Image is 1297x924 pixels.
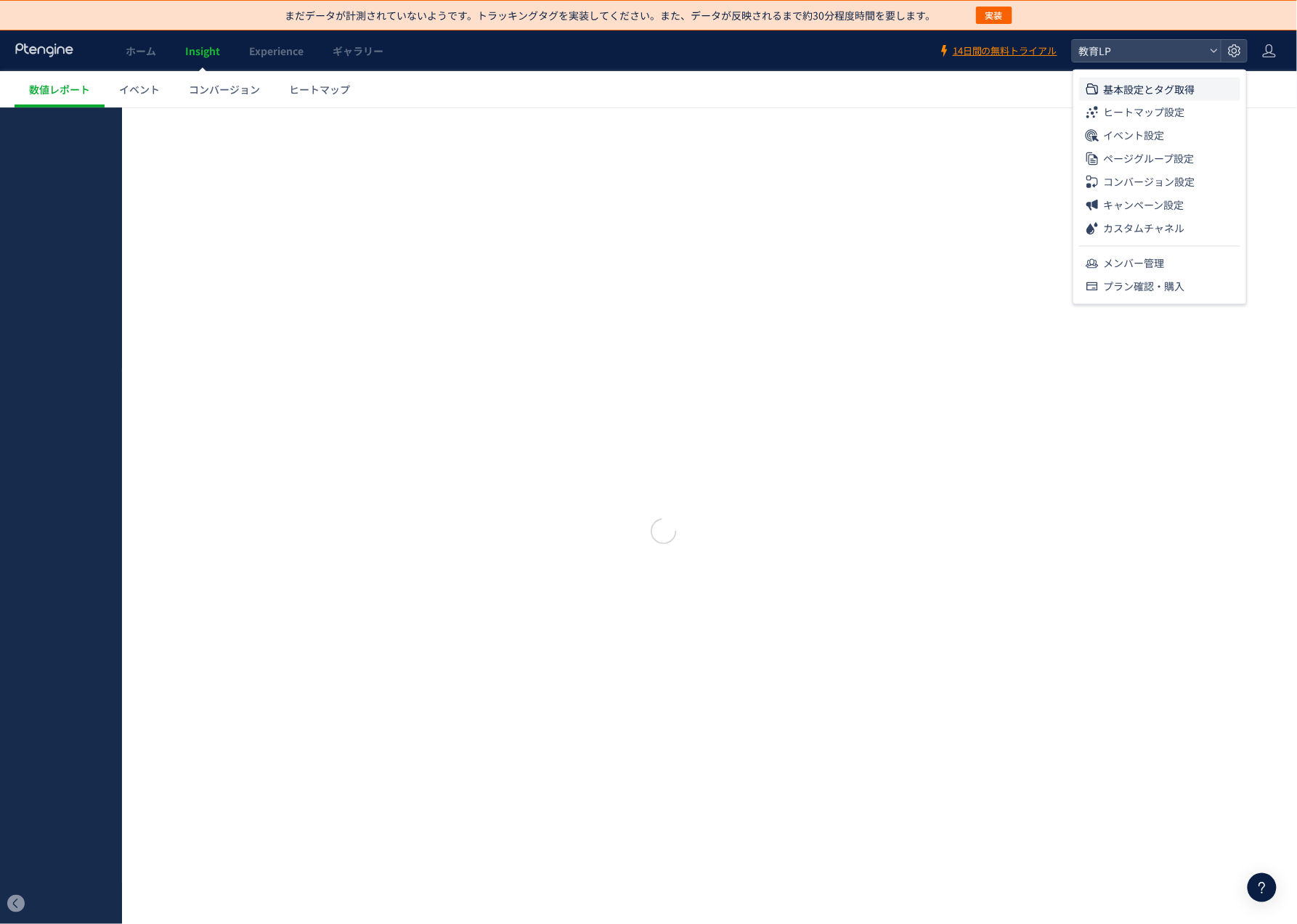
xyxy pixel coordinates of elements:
span: 教育LP [1075,40,1204,62]
span: ギャラリー [333,44,383,58]
span: 実装 [985,7,1003,24]
span: Experience [249,44,304,58]
span: Insight [185,44,220,58]
span: ヒートマップ設定 [1103,101,1184,124]
p: まだデータが計測されていないようです。トラッキングタグを実装してください。また、データが反映されるまで約30分程度時間を要します。 [285,8,935,23]
a: 14日間の無料トライアル [938,44,1057,58]
span: ページグループ設定 [1103,147,1194,171]
span: 14日間の無料トライアル [953,44,1057,58]
button: 実装 [976,7,1012,24]
span: 基本設定とタグ取得 [1103,78,1195,101]
span: メンバー管理 [1103,252,1164,275]
span: コンバージョン [189,82,260,97]
span: カスタムチャネル [1103,217,1184,240]
span: プラン確認・購入 [1103,275,1184,298]
span: コンバージョン設定 [1103,171,1195,194]
span: イベント [119,82,160,97]
span: ホーム [126,44,156,58]
span: 数値レポート [29,82,90,97]
span: イベント設定 [1103,124,1164,147]
span: キャンペーン設定 [1103,194,1184,217]
span: ヒートマップ [289,82,350,97]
